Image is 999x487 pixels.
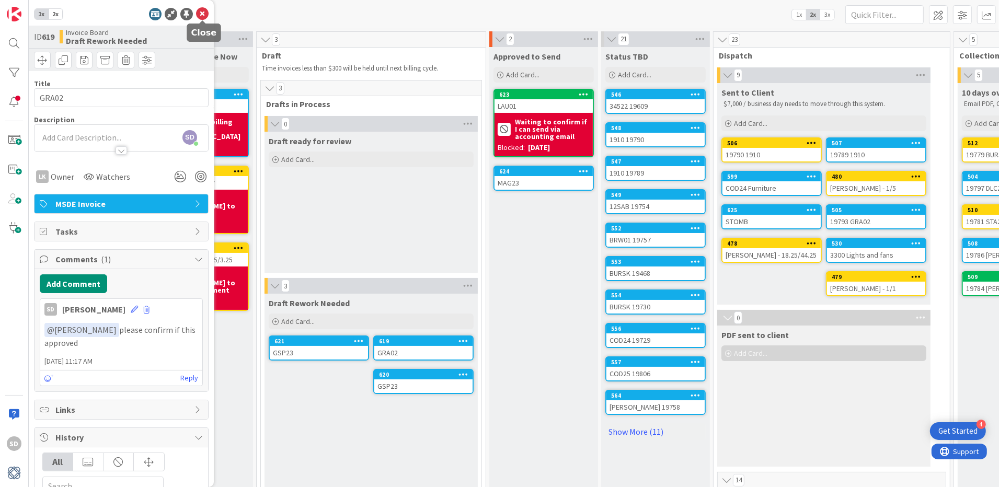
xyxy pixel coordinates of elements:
p: please confirm if this approved [44,323,198,349]
button: Add Comment [40,274,107,293]
span: 23 [729,33,740,46]
span: Tasks [55,225,189,238]
div: 480 [832,173,925,180]
div: Blocked: [498,142,525,153]
a: 623LAU01Waiting to confirm if I can send via accounting emailBlocked:[DATE] [493,89,594,157]
div: 5471910 19789 [606,157,705,180]
div: 50519793 GRA02 [827,205,925,228]
a: 50719789 1910 [826,137,926,163]
div: 625STOMB [722,205,821,228]
a: 620GSP23 [373,369,474,394]
div: GSP23 [270,346,368,360]
span: Draft [262,50,473,61]
div: 19790 1910 [722,148,821,161]
span: Add Card... [506,70,539,79]
span: 9 [734,69,742,82]
div: 479[PERSON_NAME] - 1/1 [827,272,925,295]
span: Add Card... [281,155,315,164]
div: 507 [832,140,925,147]
span: 1x [792,9,806,20]
div: 564 [606,391,705,400]
div: COD24 Furniture [722,181,821,195]
p: Time invoices less than $300 will be held until next billing cycle. [262,64,480,73]
div: 530 [832,240,925,247]
span: Links [55,403,189,416]
div: 624 [495,167,593,176]
div: 480[PERSON_NAME] - 1/5 [827,172,925,195]
div: 1910 19789 [606,166,705,180]
div: 621 [270,337,368,346]
div: 34522 19609 [606,99,705,113]
div: 548 [606,123,705,133]
span: 3x [820,9,834,20]
div: 599 [727,173,821,180]
span: 0 [734,311,742,324]
div: 556 [606,324,705,333]
span: 0 [281,118,290,130]
div: 552BRW01 19757 [606,224,705,247]
div: 552 [606,224,705,233]
div: 620 [379,371,473,378]
span: 5 [974,69,983,82]
span: Sent to Client [721,87,774,98]
div: 5481910 19790 [606,123,705,146]
span: Draft ready for review [269,136,351,146]
div: 623LAU01 [495,90,593,113]
div: SD [7,436,21,451]
div: 553 [606,257,705,266]
div: 505 [832,206,925,214]
div: 506 [727,140,821,147]
div: [PERSON_NAME] - 1/5 [827,181,925,195]
span: Status TBD [605,51,648,62]
a: 480[PERSON_NAME] - 1/5 [826,171,926,196]
span: Add Card... [734,349,767,358]
div: 4 [977,420,986,429]
span: 1x [35,9,49,19]
span: @ [47,324,54,335]
div: BURSK 19468 [606,266,705,280]
span: [DATE] 11:17 AM [40,356,202,367]
b: Waiting to confirm if I can send via accounting email [515,118,590,140]
div: 557 [606,357,705,367]
a: 621GSP23 [269,335,369,361]
span: ( 1 ) [101,254,111,264]
div: 554BURSK 19730 [606,291,705,314]
b: 619 [42,31,54,42]
div: 547 [606,157,705,166]
div: 625 [722,205,821,215]
div: 623 [499,91,593,98]
div: 530 [827,239,925,248]
span: Draft Rework Needed [269,298,350,308]
div: 54912SAB 19754 [606,190,705,213]
div: GSP23 [374,379,473,393]
div: Get Started [938,426,978,436]
span: Add Card... [618,70,651,79]
a: 554BURSK 19730 [605,289,706,315]
div: 620GSP23 [374,370,473,393]
span: MSDE Invoice [55,198,189,210]
div: 619 [374,337,473,346]
div: 621GSP23 [270,337,368,360]
div: 619GRA02 [374,337,473,360]
span: Dispatch [719,50,937,61]
a: 557COD25 19806 [605,356,706,381]
input: type card name here... [34,88,209,107]
span: 2x [49,9,63,19]
div: 50719789 1910 [827,138,925,161]
div: [PERSON_NAME] - 18.25/44.25 [722,248,821,262]
a: 5471910 19789 [605,156,706,181]
a: 552BRW01 19757 [605,223,706,248]
span: History [55,431,189,444]
span: 5 [969,33,978,46]
div: COD25 19806 [606,367,705,380]
div: 552 [611,225,705,232]
div: 599COD24 Furniture [722,172,821,195]
div: 480 [827,172,925,181]
a: 564[PERSON_NAME] 19758 [605,390,706,415]
a: 5481910 19790 [605,122,706,147]
a: 478[PERSON_NAME] - 18.25/44.25 [721,238,822,263]
a: 54634522 19609 [605,89,706,114]
div: GRA02 [374,346,473,360]
input: Quick Filter... [845,5,924,24]
label: Title [34,79,51,88]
